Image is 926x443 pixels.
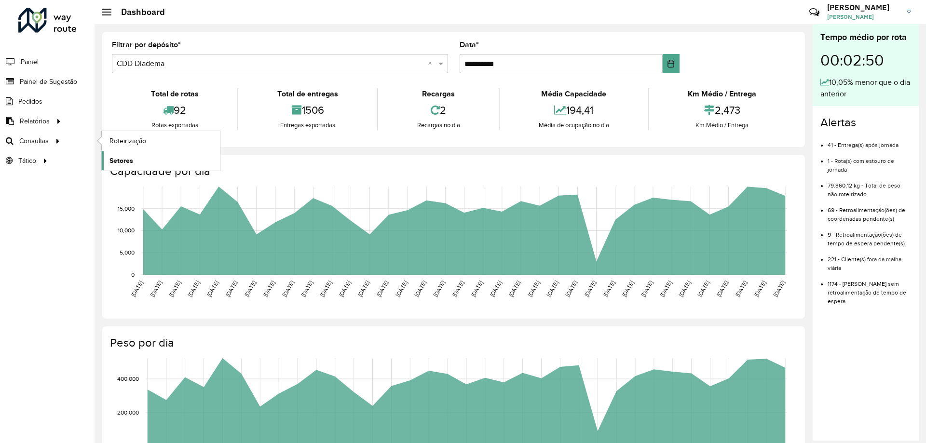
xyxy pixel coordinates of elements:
[338,280,352,298] text: [DATE]
[828,174,911,199] li: 79.360,12 kg - Total de peso não roteirizado
[828,134,911,149] li: 41 - Entrega(s) após jornada
[451,280,465,298] text: [DATE]
[715,280,729,298] text: [DATE]
[663,54,680,73] button: Choose Date
[375,280,389,298] text: [DATE]
[413,280,427,298] text: [DATE]
[772,280,786,298] text: [DATE]
[102,151,220,170] a: Setores
[112,39,181,51] label: Filtrar por depósito
[502,100,645,121] div: 194,41
[117,409,139,416] text: 200,000
[20,116,50,126] span: Relatórios
[564,280,578,298] text: [DATE]
[168,280,182,298] text: [DATE]
[102,131,220,150] a: Roteirização
[109,136,146,146] span: Roteirização
[111,7,165,17] h2: Dashboard
[640,280,654,298] text: [DATE]
[696,280,710,298] text: [DATE]
[460,39,479,51] label: Data
[281,280,295,298] text: [DATE]
[118,205,135,212] text: 15,000
[621,280,635,298] text: [DATE]
[19,136,49,146] span: Consultas
[507,280,521,298] text: [DATE]
[381,121,496,130] div: Recargas no dia
[470,280,484,298] text: [DATE]
[187,280,201,298] text: [DATE]
[828,248,911,272] li: 221 - Cliente(s) fora da malha viária
[117,376,139,382] text: 400,000
[131,271,135,278] text: 0
[356,280,370,298] text: [DATE]
[753,280,767,298] text: [DATE]
[652,100,793,121] div: 2,473
[395,280,409,298] text: [DATE]
[545,280,559,298] text: [DATE]
[820,116,911,130] h4: Alertas
[224,280,238,298] text: [DATE]
[241,100,374,121] div: 1506
[109,156,133,166] span: Setores
[18,156,36,166] span: Tático
[18,96,42,107] span: Pedidos
[583,280,597,298] text: [DATE]
[659,280,673,298] text: [DATE]
[820,31,911,44] div: Tempo médio por rota
[828,199,911,223] li: 69 - Retroalimentação(ões) de coordenadas pendente(s)
[804,2,825,23] a: Contato Rápido
[820,44,911,77] div: 00:02:50
[130,280,144,298] text: [DATE]
[241,88,374,100] div: Total de entregas
[678,280,692,298] text: [DATE]
[20,77,77,87] span: Painel de Sugestão
[262,280,276,298] text: [DATE]
[114,88,235,100] div: Total de rotas
[241,121,374,130] div: Entregas exportadas
[118,228,135,234] text: 10,000
[734,280,748,298] text: [DATE]
[120,249,135,255] text: 5,000
[827,13,899,21] span: [PERSON_NAME]
[114,100,235,121] div: 92
[828,149,911,174] li: 1 - Rota(s) com estouro de jornada
[527,280,541,298] text: [DATE]
[114,121,235,130] div: Rotas exportadas
[502,88,645,100] div: Média Capacidade
[21,57,39,67] span: Painel
[319,280,333,298] text: [DATE]
[381,88,496,100] div: Recargas
[828,272,911,306] li: 1174 - [PERSON_NAME] sem retroalimentação de tempo de espera
[381,100,496,121] div: 2
[110,336,795,350] h4: Peso por dia
[652,121,793,130] div: Km Médio / Entrega
[243,280,257,298] text: [DATE]
[110,164,795,178] h4: Capacidade por dia
[652,88,793,100] div: Km Médio / Entrega
[828,223,911,248] li: 9 - Retroalimentação(ões) de tempo de espera pendente(s)
[149,280,163,298] text: [DATE]
[489,280,503,298] text: [DATE]
[502,121,645,130] div: Média de ocupação no dia
[820,77,911,100] div: 10,05% menor que o dia anterior
[300,280,314,298] text: [DATE]
[205,280,219,298] text: [DATE]
[602,280,616,298] text: [DATE]
[827,3,899,12] h3: [PERSON_NAME]
[432,280,446,298] text: [DATE]
[428,58,436,69] span: Clear all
